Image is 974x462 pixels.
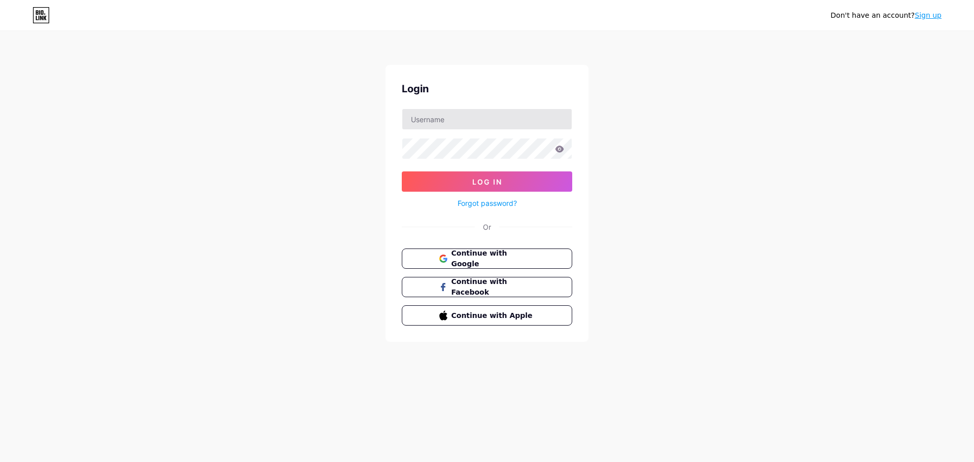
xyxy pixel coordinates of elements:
[458,198,517,208] a: Forgot password?
[451,310,535,321] span: Continue with Apple
[402,248,572,269] button: Continue with Google
[451,276,535,298] span: Continue with Facebook
[830,10,942,21] div: Don't have an account?
[402,305,572,326] button: Continue with Apple
[402,109,572,129] input: Username
[483,222,491,232] div: Or
[402,171,572,192] button: Log In
[402,81,572,96] div: Login
[451,248,535,269] span: Continue with Google
[402,277,572,297] button: Continue with Facebook
[472,177,502,186] span: Log In
[915,11,942,19] a: Sign up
